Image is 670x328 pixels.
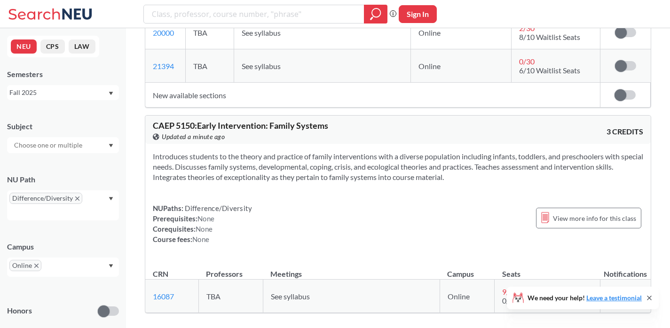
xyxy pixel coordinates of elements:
div: CRN [153,269,168,279]
svg: Dropdown arrow [109,144,113,148]
svg: X to remove pill [34,264,39,268]
th: Meetings [263,259,440,280]
span: OnlineX to remove pill [9,260,41,271]
div: Semesters [7,69,119,79]
span: 9 / 30 [502,287,518,296]
div: Fall 2025Dropdown arrow [7,85,119,100]
span: Difference/DiversityX to remove pill [9,193,82,204]
input: Choose one or multiple [9,140,88,151]
span: None [196,225,213,233]
section: Introduces students to the theory and practice of family interventions with a diverse population ... [153,151,643,182]
span: 3 CREDITS [607,126,643,137]
span: 6/10 Waitlist Seats [519,66,580,75]
td: Online [410,16,511,49]
td: Online [410,49,511,83]
svg: Dropdown arrow [109,264,113,268]
div: magnifying glass [364,5,387,23]
div: NU Path [7,174,119,185]
div: Fall 2025 [9,87,108,98]
div: NUPaths: Prerequisites: Corequisites: Course fees: [153,203,252,244]
button: NEU [11,39,37,54]
div: Dropdown arrow [7,137,119,153]
span: CAEP 5150 : Early Intervention: Family Systems [153,120,328,131]
p: Honors [7,305,32,316]
td: New available sections [145,83,600,108]
span: Updated a minute ago [162,132,225,142]
div: Subject [7,121,119,132]
a: 16087 [153,292,174,301]
th: Professors [198,259,263,280]
a: 20000 [153,28,174,37]
button: LAW [69,39,95,54]
a: Leave a testimonial [586,294,642,302]
th: Notifications [600,259,651,280]
button: Sign In [399,5,437,23]
td: Online [440,280,495,313]
input: Class, professor, course number, "phrase" [151,6,357,22]
span: 0 / 30 [519,57,535,66]
a: 21394 [153,62,174,70]
svg: Dropdown arrow [109,197,113,201]
span: We need your help! [528,295,642,301]
th: Seats [495,259,600,280]
span: None [192,235,209,243]
button: CPS [40,39,65,54]
svg: Dropdown arrow [109,92,113,95]
td: TBA [185,49,234,83]
td: TBA [185,16,234,49]
span: None [197,214,214,223]
td: TBA [198,280,263,313]
div: Difference/DiversityX to remove pillDropdown arrow [7,190,119,220]
span: See syllabus [242,28,281,37]
span: View more info for this class [553,212,636,224]
span: See syllabus [242,62,281,70]
span: Difference/Diversity [183,204,252,212]
div: Campus [7,242,119,252]
th: Campus [440,259,495,280]
span: 8/10 Waitlist Seats [519,32,580,41]
span: See syllabus [271,292,310,301]
svg: X to remove pill [75,196,79,201]
div: OnlineX to remove pillDropdown arrow [7,258,119,277]
span: 0/0 Waitlist Seats [502,296,559,305]
svg: magnifying glass [370,8,381,21]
